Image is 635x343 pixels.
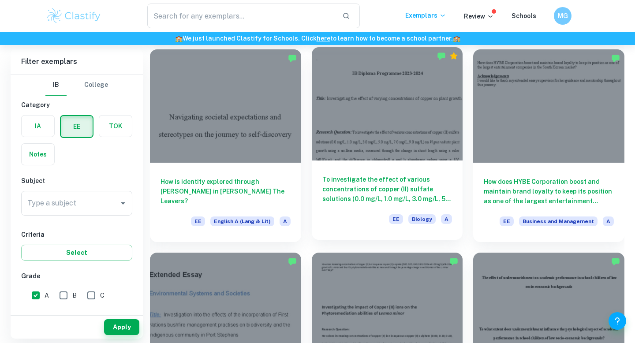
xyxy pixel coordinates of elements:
h6: Category [21,100,132,110]
span: 🏫 [453,35,460,42]
img: Marked [288,54,297,63]
h6: Criteria [21,230,132,239]
h6: Filter exemplars [11,49,143,74]
h6: Subject [21,176,132,186]
h6: How is identity explored through [PERSON_NAME] in [PERSON_NAME] The Leavers? [161,177,291,206]
input: Search for any exemplars... [147,4,335,28]
button: IA [22,116,54,137]
button: EE [61,116,93,137]
span: B [72,291,77,300]
p: Review [464,11,494,21]
span: 🏫 [175,35,183,42]
button: MG [554,7,571,25]
a: How is identity explored through [PERSON_NAME] in [PERSON_NAME] The Leavers?EEEnglish A (Lang & L... [150,49,301,242]
span: Business and Management [519,216,598,226]
button: Help and Feedback [609,312,626,330]
img: Marked [449,257,458,266]
span: A [603,216,614,226]
p: Exemplars [405,11,446,20]
span: A [45,291,49,300]
span: A [280,216,291,226]
span: English A (Lang & Lit) [210,216,274,226]
h6: We just launched Clastify for Schools. Click to learn how to become a school partner. [2,34,633,43]
button: College [84,75,108,96]
button: Open [117,197,129,209]
span: Biology [408,214,436,224]
a: here [317,35,330,42]
img: Marked [611,257,620,266]
span: EE [389,214,403,224]
button: Notes [22,144,54,165]
h6: To investigate the effect of various concentrations of copper (II) sulfate solutions (0.0 mg/L, 1... [322,175,452,204]
div: Filter type choice [45,75,108,96]
button: IB [45,75,67,96]
h6: Grade [21,271,132,281]
button: Select [21,245,132,261]
a: To investigate the effect of various concentrations of copper (II) sulfate solutions (0.0 mg/L, 1... [312,49,463,242]
span: C [100,291,105,300]
a: Schools [512,12,536,19]
span: EE [191,216,205,226]
img: Marked [288,257,297,266]
h6: How does HYBE Corporation boost and maintain brand loyalty to keep its position as one of the lar... [484,177,614,206]
div: Premium [449,52,458,60]
span: A [441,214,452,224]
a: How does HYBE Corporation boost and maintain brand loyalty to keep its position as one of the lar... [473,49,624,242]
button: Apply [104,319,139,335]
span: EE [500,216,514,226]
h6: MG [558,11,568,21]
button: TOK [99,116,132,137]
img: Marked [611,54,620,63]
img: Marked [437,52,446,60]
img: Clastify logo [46,7,102,25]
